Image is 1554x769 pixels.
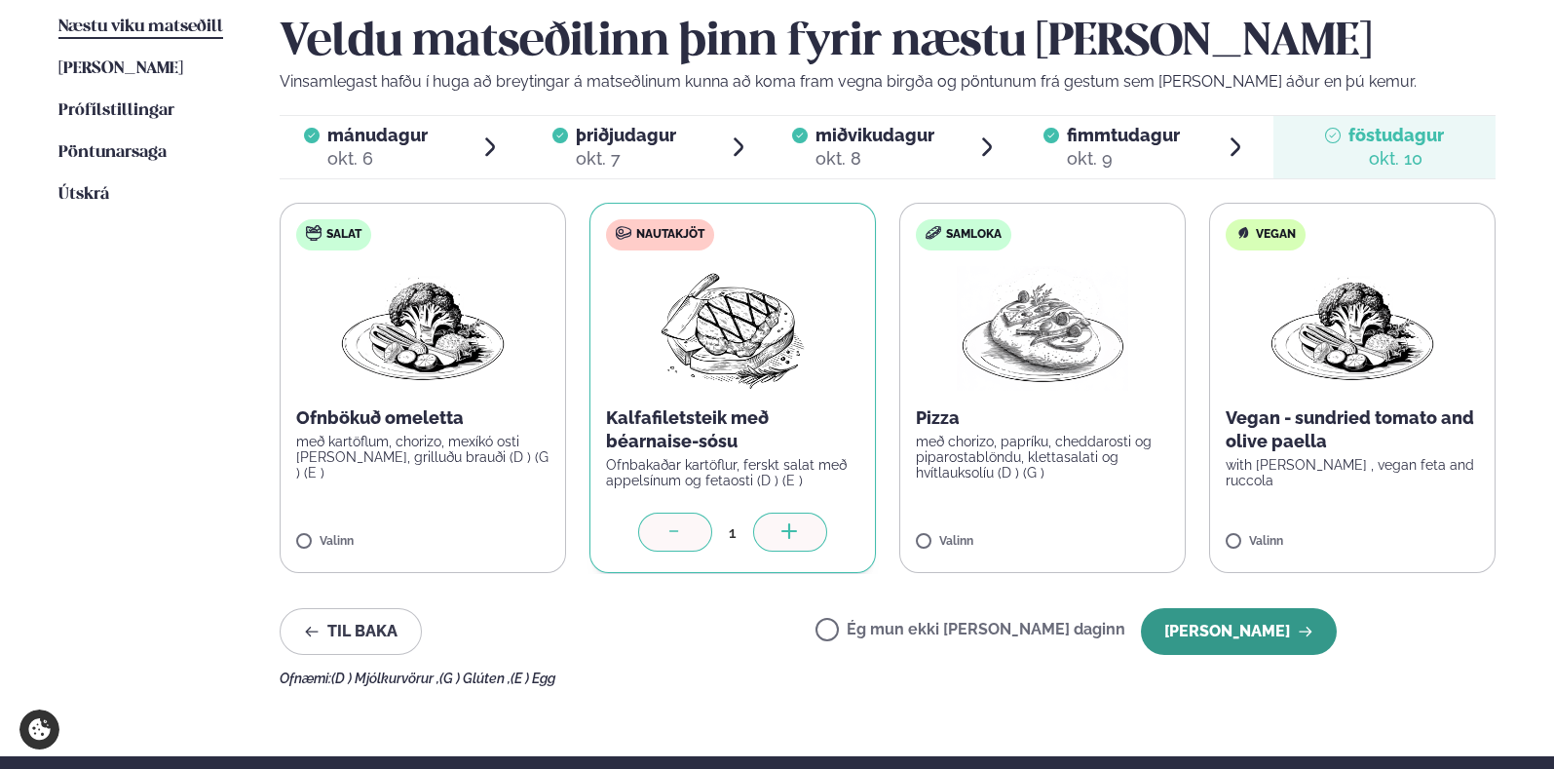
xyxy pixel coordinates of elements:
[576,125,676,145] span: þriðjudagur
[926,226,941,240] img: sandwich-new-16px.svg
[439,671,511,686] span: (G ) Glúten ,
[1067,125,1180,145] span: fimmtudagur
[331,671,439,686] span: (D ) Mjólkurvörur ,
[636,227,704,243] span: Nautakjöt
[58,60,183,77] span: [PERSON_NAME]
[1235,225,1251,241] img: Vegan.svg
[326,227,361,243] span: Salat
[606,457,859,488] p: Ofnbakaðar kartöflur, ferskt salat með appelsínum og fetaosti (D ) (E )
[1067,147,1180,171] div: okt. 9
[280,16,1496,70] h2: Veldu matseðilinn þinn fyrir næstu [PERSON_NAME]
[946,227,1002,243] span: Samloka
[957,266,1128,391] img: Pizza-Bread.png
[58,19,223,35] span: Næstu viku matseðill
[296,406,550,430] p: Ofnbökuð omeletta
[815,147,934,171] div: okt. 8
[280,608,422,655] button: Til baka
[712,521,753,544] div: 1
[280,70,1496,94] p: Vinsamlegast hafðu í huga að breytingar á matseðlinum kunna að koma fram vegna birgða og pöntunum...
[58,141,167,165] a: Pöntunarsaga
[58,16,223,39] a: Næstu viku matseðill
[280,671,1496,686] div: Ofnæmi:
[916,434,1169,481] p: með chorizo, papríku, cheddarosti og piparostablöndu, klettasalati og hvítlauksolíu (D ) (G )
[58,186,109,203] span: Útskrá
[1348,147,1444,171] div: okt. 10
[1348,125,1444,145] span: föstudagur
[327,125,428,145] span: mánudagur
[576,147,676,171] div: okt. 7
[337,266,509,391] img: Vegan.png
[327,147,428,171] div: okt. 6
[916,406,1169,430] p: Pizza
[58,58,183,81] a: [PERSON_NAME]
[296,434,550,481] p: með kartöflum, chorizo, mexíkó osti [PERSON_NAME], grilluðu brauði (D ) (G ) (E )
[616,225,631,241] img: beef.svg
[306,225,322,241] img: salad.svg
[1256,227,1296,243] span: Vegan
[606,406,859,453] p: Kalfafiletsteik með béarnaise-sósu
[1226,406,1479,453] p: Vegan - sundried tomato and olive paella
[58,102,174,119] span: Prófílstillingar
[1226,457,1479,488] p: with [PERSON_NAME] , vegan feta and ruccola
[647,266,819,391] img: Beef-Meat.png
[58,144,167,161] span: Pöntunarsaga
[1141,608,1337,655] button: [PERSON_NAME]
[1267,266,1438,391] img: Vegan.png
[58,183,109,207] a: Útskrá
[19,710,59,750] a: Cookie settings
[815,125,934,145] span: miðvikudagur
[58,99,174,123] a: Prófílstillingar
[511,671,555,686] span: (E ) Egg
